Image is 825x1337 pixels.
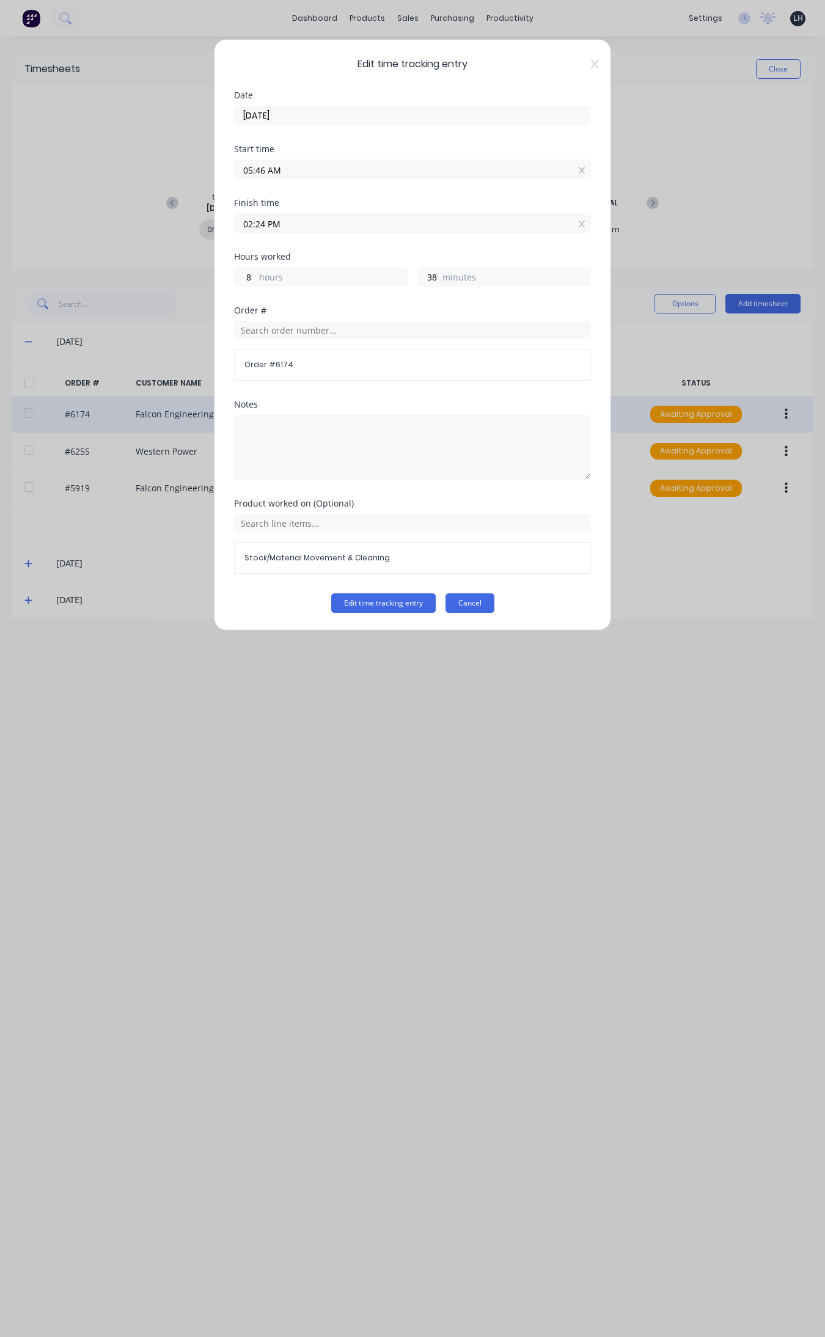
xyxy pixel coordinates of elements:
[418,268,439,286] input: 0
[331,593,436,613] button: Edit time tracking entry
[446,593,494,613] button: Cancel
[234,145,591,153] div: Start time
[234,499,591,508] div: Product worked on (Optional)
[234,91,591,100] div: Date
[234,514,591,532] input: Search line items...
[234,321,591,339] input: Search order number...
[234,400,591,409] div: Notes
[234,57,591,71] span: Edit time tracking entry
[244,359,581,370] span: Order # 6174
[244,552,581,563] span: Stock/Material Movement & Cleaning
[234,199,591,207] div: Finish time
[234,306,591,315] div: Order #
[235,268,256,286] input: 0
[259,271,407,286] label: hours
[234,252,591,261] div: Hours worked
[442,271,590,286] label: minutes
